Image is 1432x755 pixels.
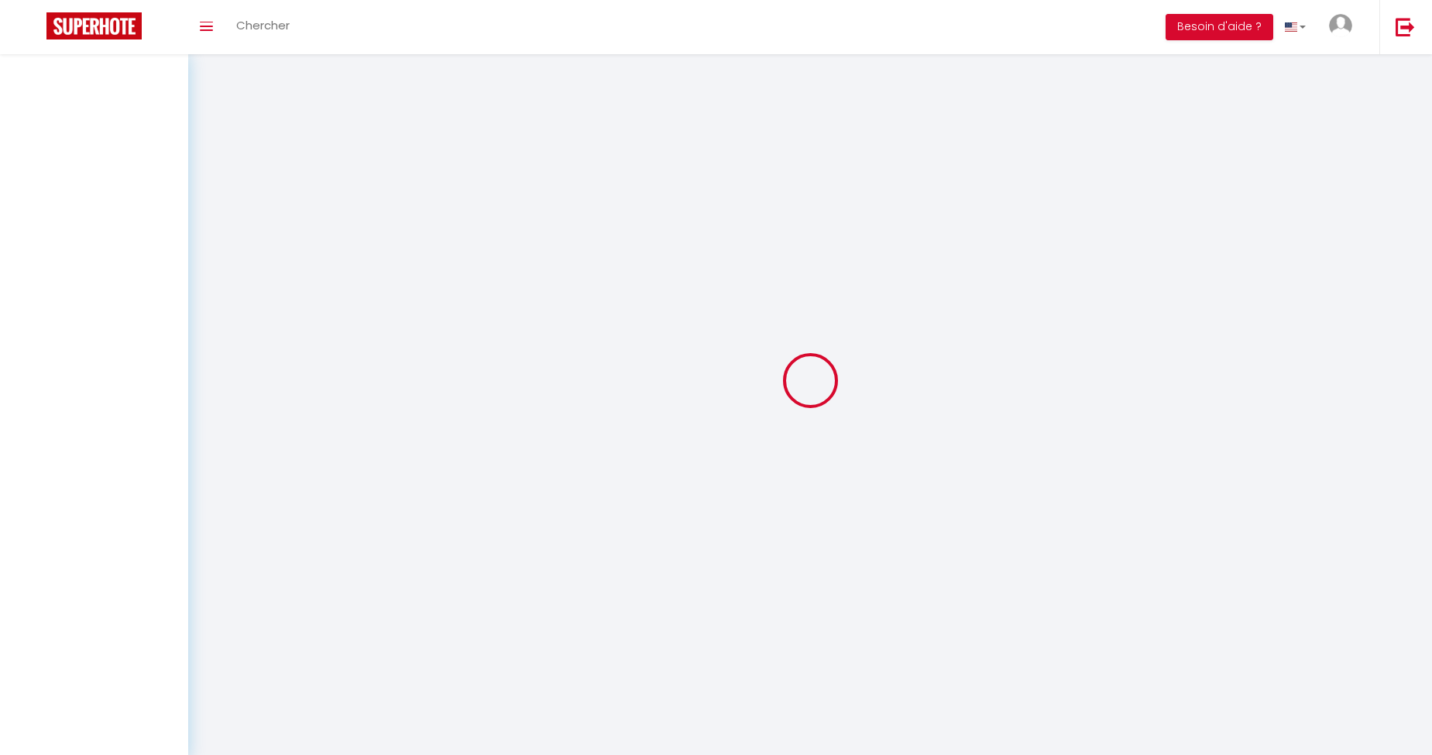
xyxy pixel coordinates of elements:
span: Chercher [236,17,290,33]
button: Ouvrir le widget de chat LiveChat [12,6,59,53]
img: Super Booking [46,12,142,39]
img: ... [1329,14,1352,37]
button: Besoin d'aide ? [1166,14,1273,40]
img: logout [1396,17,1415,36]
